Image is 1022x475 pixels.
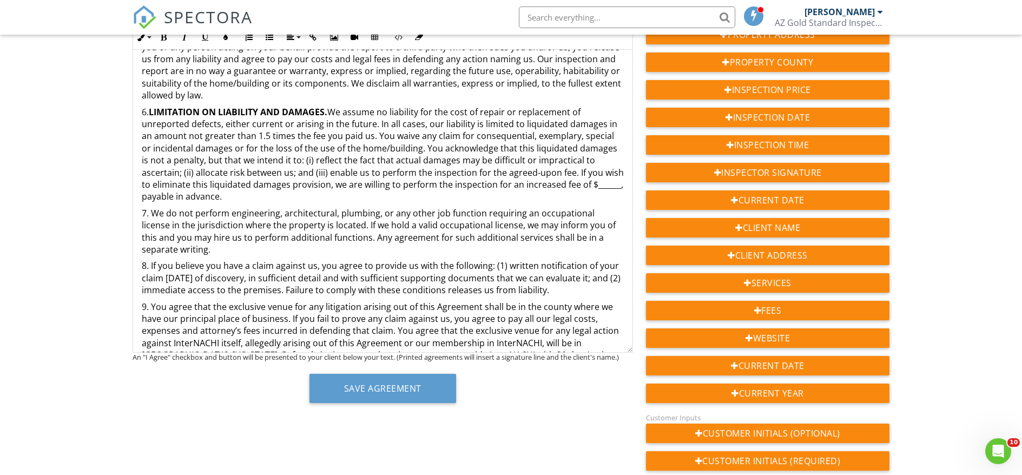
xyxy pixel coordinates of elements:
[646,52,890,72] div: Property County
[646,163,890,182] div: Inspector Signature
[646,190,890,210] div: Current Date
[149,106,327,118] span: LIMITATION ON LIABILITY AND DAMAGES.
[775,17,883,28] div: AZ Gold Standard Inspections LLC
[805,6,875,17] div: [PERSON_NAME]
[164,5,253,28] span: SPECTORA
[646,384,890,403] div: Current Year
[646,218,890,237] div: Client Name
[646,25,890,44] div: Property Address
[646,356,890,375] div: Current Date
[142,260,624,296] p: 8. If you believe you have a claim against us, you agree to provide us with the following: (1) wr...
[133,353,633,361] div: An "I Agree" checkbox and button will be presented to your client below your text. (Printed agree...
[646,273,890,293] div: Services
[133,15,253,37] a: SPECTORA
[142,301,624,386] p: 9. You agree that the exclusive venue for any litigation arising out of this Agreement shall be i...
[259,27,280,48] button: Unordered List
[646,424,890,443] div: Customer Initials (Optional)
[324,27,344,48] button: Insert Image (Ctrl+P)
[646,135,890,155] div: Inspection Time
[344,27,365,48] button: Insert Video
[646,246,890,265] div: Client Address
[142,207,624,256] p: 7. We do not perform engineering, architectural, plumbing, or any other job function requiring an...
[309,374,456,403] button: Save Agreement
[519,6,735,28] input: Search everything...
[646,413,701,423] label: Customer Inputs
[282,27,303,48] button: Align
[646,451,890,471] div: Customer Initials (Required)
[646,328,890,348] div: Website
[303,27,324,48] button: Insert Link (Ctrl+K)
[985,438,1011,464] iframe: Intercom live chat
[133,5,156,29] img: The Best Home Inspection Software - Spectora
[1007,438,1020,447] span: 10
[646,80,890,100] div: Inspection Price
[646,108,890,127] div: Inspection Date
[646,301,890,320] div: Fees
[142,106,624,203] p: 6. We assume no liability for the cost of repair or replacement of unreported defects, either cur...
